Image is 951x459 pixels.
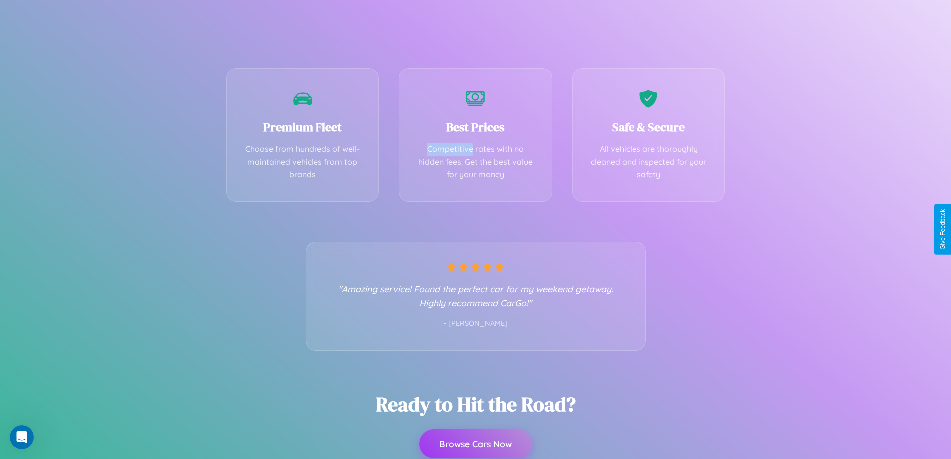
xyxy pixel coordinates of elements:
h3: Premium Fleet [242,119,364,135]
iframe: Intercom live chat [10,425,34,449]
h2: Ready to Hit the Road? [376,391,576,418]
p: Competitive rates with no hidden fees. Get the best value for your money [414,143,537,181]
p: All vehicles are thoroughly cleaned and inspected for your safety [588,143,710,181]
h3: Safe & Secure [588,119,710,135]
div: Give Feedback [939,209,946,250]
p: Choose from hundreds of well-maintained vehicles from top brands [242,143,364,181]
p: - [PERSON_NAME] [326,317,626,330]
h3: Best Prices [414,119,537,135]
p: "Amazing service! Found the perfect car for my weekend getaway. Highly recommend CarGo!" [326,282,626,310]
button: Browse Cars Now [419,429,532,458]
